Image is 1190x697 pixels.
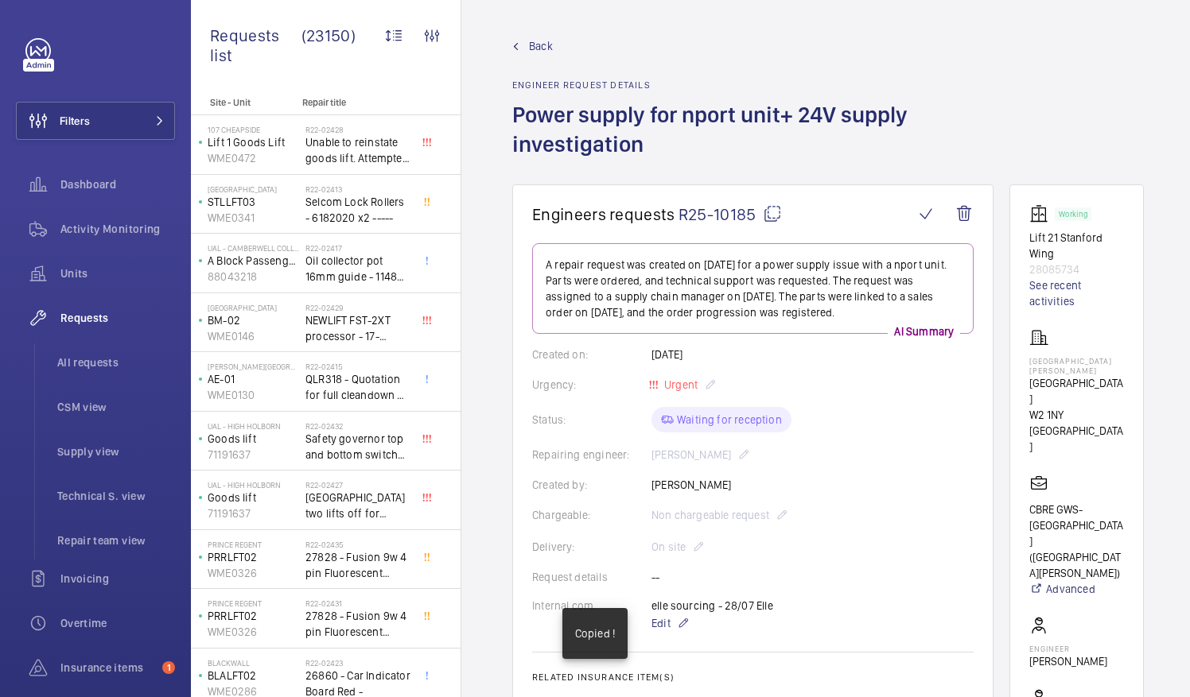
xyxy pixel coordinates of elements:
span: Dashboard [60,176,175,192]
p: BLALFT02 [208,668,299,683]
p: W2 1NY [GEOGRAPHIC_DATA] [1029,407,1124,455]
h2: R22-02415 [305,362,410,371]
span: [GEOGRAPHIC_DATA] two lifts off for safety governor rope switches at top and bottom. Immediate de... [305,490,410,521]
span: Back [529,38,553,54]
h2: Engineer request details [512,79,1012,91]
p: WME0146 [208,328,299,344]
h2: R22-02417 [305,243,410,253]
span: R25-10185 [679,204,782,224]
p: 71191637 [208,505,299,521]
p: WME0341 [208,210,299,226]
h2: R22-02427 [305,480,410,490]
p: Lift 21 Stanford Wing [1029,230,1124,261]
span: Units [60,265,175,281]
span: 1 [162,661,175,674]
p: PRRLFT02 [208,549,299,565]
p: 88043218 [208,269,299,285]
p: [GEOGRAPHIC_DATA][PERSON_NAME] [1029,356,1124,375]
span: Requests list [210,25,301,65]
p: [GEOGRAPHIC_DATA] [208,184,299,194]
p: Prince Regent [208,540,299,549]
span: QLR318 - Quotation for full cleandown of lift and motor room at, Workspace, [PERSON_NAME][GEOGRAP... [305,371,410,403]
span: Unable to reinstate goods lift. Attempted to swap control boards with PL2, no difference. Technic... [305,134,410,166]
span: Engineers requests [532,204,675,224]
h2: R22-02428 [305,125,410,134]
h2: R22-02429 [305,303,410,312]
span: Requests [60,310,175,326]
p: UAL - High Holborn [208,480,299,490]
span: 27828 - Fusion 9w 4 pin Fluorescent Lamp / Bulb - Used on Prince regent lift No2 car top test con... [305,549,410,581]
p: [GEOGRAPHIC_DATA] [208,303,299,312]
h2: R22-02432 [305,421,410,431]
span: Insurance items [60,660,156,676]
span: Invoicing [60,571,175,587]
span: Overtime [60,615,175,631]
span: Filters [60,113,90,129]
p: WME0326 [208,565,299,581]
span: Oil collector pot 16mm guide - 11482 x2 [305,253,410,285]
p: 107 Cheapside [208,125,299,134]
p: STLLFT03 [208,194,299,210]
p: Working [1059,211,1087,217]
span: Selcom Lock Rollers - 6182020 x2 ----- [305,194,410,226]
p: [PERSON_NAME][GEOGRAPHIC_DATA] [208,362,299,371]
span: 27828 - Fusion 9w 4 pin Fluorescent Lamp / Bulb - Used on Prince regent lift No2 car top test con... [305,608,410,640]
span: NEWLIFT FST-2XT processor - 17-02000003 1021,00 euros x1 [305,312,410,344]
p: [GEOGRAPHIC_DATA] [1029,375,1124,407]
p: PRRLFT02 [208,608,299,624]
p: 28085734 [1029,261,1124,277]
p: Goods lift [208,490,299,505]
p: WME0472 [208,150,299,166]
p: UAL - High Holborn [208,421,299,431]
a: See recent activities [1029,277,1124,309]
span: Activity Monitoring [60,221,175,237]
p: BM-02 [208,312,299,328]
p: Prince Regent [208,598,299,608]
p: A repair request was created on [DATE] for a power supply issue with a nport unit. Parts were ord... [546,257,960,320]
p: Lift 1 Goods Lift [208,134,299,150]
h2: R22-02431 [305,598,410,608]
h2: Related insurance item(s) [532,672,974,683]
span: All requests [57,354,175,370]
p: UAL - Camberwell College of Arts [208,243,299,253]
h2: R22-02435 [305,540,410,549]
span: Technical S. view [57,488,175,504]
p: WME0130 [208,387,299,403]
span: Safety governor top and bottom switches not working from an immediate defect. Lift passenger lift... [305,431,410,463]
p: Engineer [1029,644,1107,653]
p: 71191637 [208,447,299,463]
p: A Block Passenger Lift 2 (B) L/H [208,253,299,269]
h2: R22-02423 [305,658,410,668]
h1: Power supply for nport unit+ 24V supply investigation [512,100,1012,184]
p: Site - Unit [191,97,296,108]
p: Blackwall [208,658,299,668]
p: Repair title [302,97,407,108]
button: Filters [16,102,175,140]
span: Repair team view [57,532,175,548]
span: CSM view [57,399,175,415]
p: AE-01 [208,371,299,387]
p: [PERSON_NAME] [1029,653,1107,669]
span: Supply view [57,443,175,459]
img: elevator.svg [1029,204,1055,223]
p: Copied ! [575,625,615,641]
p: AI Summary [888,323,960,339]
p: Goods lift [208,431,299,447]
h2: R22-02413 [305,184,410,194]
a: Advanced [1029,581,1124,597]
p: CBRE GWS- [GEOGRAPHIC_DATA] ([GEOGRAPHIC_DATA][PERSON_NAME]) [1029,501,1124,581]
p: WME0326 [208,624,299,640]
